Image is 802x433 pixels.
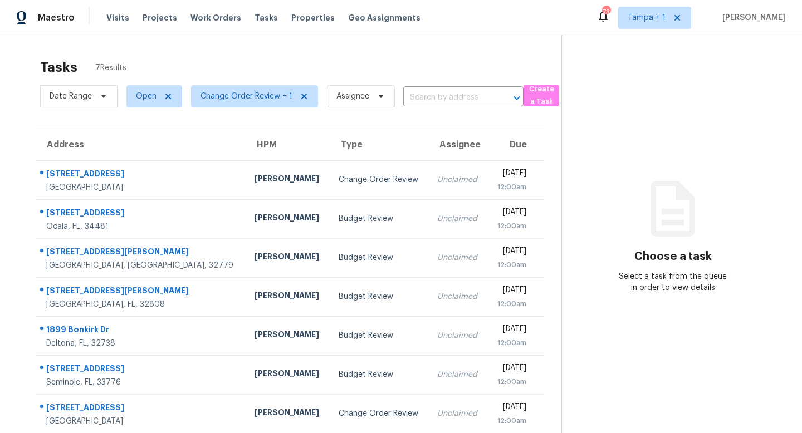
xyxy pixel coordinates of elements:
[437,330,478,341] div: Unclaimed
[496,245,526,259] div: [DATE]
[46,221,237,232] div: Ocala, FL, 34481
[255,173,320,187] div: [PERSON_NAME]
[255,407,320,421] div: [PERSON_NAME]
[46,416,237,427] div: [GEOGRAPHIC_DATA]
[496,337,526,348] div: 12:00am
[487,129,544,160] th: Due
[339,213,420,224] div: Budget Review
[496,206,526,220] div: [DATE]
[529,83,554,109] span: Create a Task
[255,212,320,226] div: [PERSON_NAME]
[46,402,237,416] div: [STREET_ADDRESS]
[143,12,177,23] span: Projects
[339,252,420,263] div: Budget Review
[496,415,526,426] div: 12:00am
[190,12,241,23] span: Work Orders
[496,401,526,415] div: [DATE]
[496,323,526,337] div: [DATE]
[496,362,526,376] div: [DATE]
[330,129,429,160] th: Type
[336,91,369,102] span: Assignee
[437,252,478,263] div: Unclaimed
[46,363,237,377] div: [STREET_ADDRESS]
[255,14,278,22] span: Tasks
[46,182,237,193] div: [GEOGRAPHIC_DATA]
[339,330,420,341] div: Budget Review
[46,377,237,388] div: Seminole, FL, 33776
[348,12,420,23] span: Geo Assignments
[428,129,487,160] th: Assignee
[339,291,420,302] div: Budget Review
[496,259,526,270] div: 12:00am
[46,207,237,221] div: [STREET_ADDRESS]
[437,174,478,185] div: Unclaimed
[255,251,320,265] div: [PERSON_NAME]
[634,251,712,262] h3: Choose a task
[496,284,526,298] div: [DATE]
[509,90,525,106] button: Open
[46,338,237,349] div: Deltona, FL, 32738
[628,12,666,23] span: Tampa + 1
[618,271,729,293] div: Select a task from the queue in order to view details
[46,260,237,271] div: [GEOGRAPHIC_DATA], [GEOGRAPHIC_DATA], 32779
[437,408,478,419] div: Unclaimed
[46,299,237,310] div: [GEOGRAPHIC_DATA], FL, 32808
[36,129,246,160] th: Address
[496,376,526,387] div: 12:00am
[246,129,329,160] th: HPM
[136,91,157,102] span: Open
[339,174,420,185] div: Change Order Review
[437,291,478,302] div: Unclaimed
[718,12,785,23] span: [PERSON_NAME]
[255,368,320,382] div: [PERSON_NAME]
[524,85,559,106] button: Create a Task
[50,91,92,102] span: Date Range
[496,181,526,193] div: 12:00am
[106,12,129,23] span: Visits
[403,89,492,106] input: Search by address
[496,168,526,181] div: [DATE]
[291,12,335,23] span: Properties
[38,12,75,23] span: Maestro
[255,329,320,343] div: [PERSON_NAME]
[339,369,420,380] div: Budget Review
[40,62,77,73] h2: Tasks
[496,220,526,232] div: 12:00am
[46,168,237,182] div: [STREET_ADDRESS]
[255,290,320,304] div: [PERSON_NAME]
[602,7,610,18] div: 73
[46,246,237,260] div: [STREET_ADDRESS][PERSON_NAME]
[496,298,526,309] div: 12:00am
[95,62,126,73] span: 7 Results
[339,408,420,419] div: Change Order Review
[46,324,237,338] div: 1899 Bonkirk Dr
[437,369,478,380] div: Unclaimed
[46,285,237,299] div: [STREET_ADDRESS][PERSON_NAME]
[437,213,478,224] div: Unclaimed
[200,91,292,102] span: Change Order Review + 1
